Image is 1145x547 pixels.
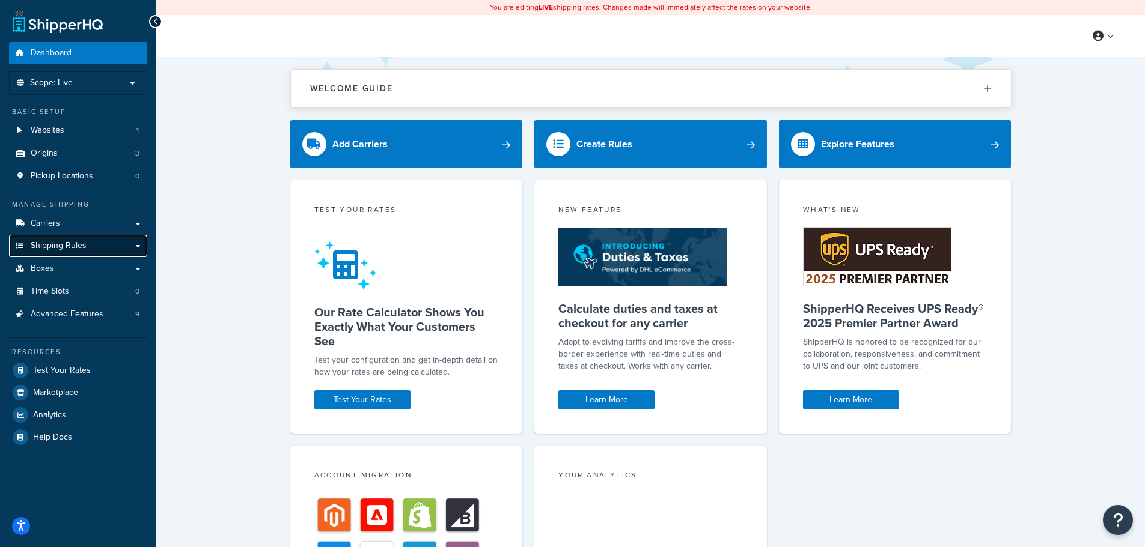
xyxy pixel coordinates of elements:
a: Marketplace [9,382,147,403]
div: Test your configuration and get in-depth detail on how your rates are being calculated. [314,354,499,378]
a: Help Docs [9,426,147,448]
a: Dashboard [9,42,147,64]
a: Boxes [9,258,147,280]
h2: Welcome Guide [310,84,393,93]
span: 4 [135,125,139,136]
span: Advanced Features [31,309,103,319]
li: Websites [9,119,147,142]
span: Scope: Live [30,78,73,88]
a: Add Carriers [290,120,523,168]
a: Test Your Rates [314,390,411,409]
p: Adapt to evolving tariffs and improve the cross-border experience with real-time duties and taxes... [558,336,743,372]
div: Create Rules [576,136,632,153]
li: Advanced Features [9,303,147,325]
span: Analytics [33,410,66,420]
li: Pickup Locations [9,165,147,187]
span: Carriers [31,219,60,229]
span: Websites [31,125,64,136]
b: LIVE [539,2,553,13]
li: Origins [9,142,147,165]
a: Test Your Rates [9,360,147,381]
a: Learn More [558,390,655,409]
span: 0 [135,286,139,297]
span: 3 [135,148,139,159]
div: New Feature [558,204,743,218]
a: Carriers [9,213,147,235]
div: Your Analytics [558,470,743,483]
a: Explore Features [779,120,1012,168]
div: Basic Setup [9,107,147,117]
span: Time Slots [31,286,69,297]
div: Manage Shipping [9,199,147,210]
button: Welcome Guide [291,70,1011,107]
span: Test Your Rates [33,366,91,376]
span: 9 [135,309,139,319]
div: Account Migration [314,470,499,483]
div: Add Carriers [332,136,388,153]
div: Test your rates [314,204,499,218]
a: Shipping Rules [9,235,147,257]
span: Marketplace [33,388,78,398]
h5: Our Rate Calculator Shows You Exactly What Your Customers See [314,305,499,348]
a: Learn More [803,390,899,409]
a: Origins3 [9,142,147,165]
a: Pickup Locations0 [9,165,147,187]
div: Explore Features [821,136,894,153]
span: 0 [135,171,139,181]
span: Origins [31,148,58,159]
a: Websites4 [9,119,147,142]
h5: ShipperHQ Receives UPS Ready® 2025 Premier Partner Award [803,301,988,330]
p: ShipperHQ is honored to be recognized for our collaboration, responsiveness, and commitment to UP... [803,336,988,372]
a: Advanced Features9 [9,303,147,325]
li: Time Slots [9,280,147,303]
button: Open Resource Center [1103,505,1133,535]
a: Time Slots0 [9,280,147,303]
a: Create Rules [534,120,767,168]
span: Pickup Locations [31,171,93,181]
span: Shipping Rules [31,241,87,251]
span: Dashboard [31,48,72,58]
div: What's New [803,204,988,218]
div: Resources [9,347,147,357]
span: Help Docs [33,432,72,443]
h5: Calculate duties and taxes at checkout for any carrier [558,301,743,330]
span: Boxes [31,264,54,274]
a: Analytics [9,404,147,426]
